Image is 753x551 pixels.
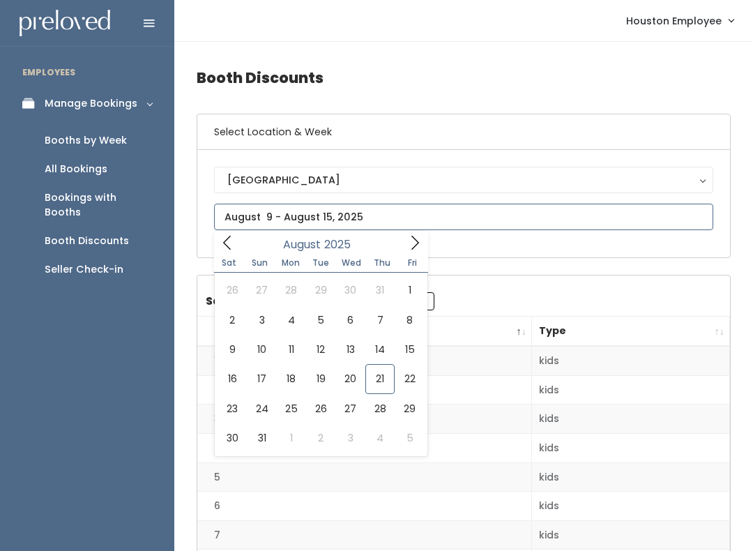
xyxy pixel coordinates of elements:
[197,317,532,347] th: Booth Number: activate to sort column descending
[247,275,276,305] span: July 27, 2025
[395,335,424,364] span: August 15, 2025
[218,335,247,364] span: August 9, 2025
[336,305,365,335] span: August 6, 2025
[277,305,306,335] span: August 4, 2025
[365,423,395,453] span: September 4, 2025
[365,335,395,364] span: August 14, 2025
[275,259,306,267] span: Mon
[214,167,713,193] button: [GEOGRAPHIC_DATA]
[336,394,365,423] span: August 27, 2025
[306,335,335,364] span: August 12, 2025
[214,259,245,267] span: Sat
[45,190,152,220] div: Bookings with Booths
[245,259,275,267] span: Sun
[197,346,532,375] td: 1
[365,275,395,305] span: July 31, 2025
[395,305,424,335] span: August 8, 2025
[218,364,247,393] span: August 16, 2025
[532,520,730,550] td: kids
[336,275,365,305] span: July 30, 2025
[395,423,424,453] span: September 5, 2025
[218,275,247,305] span: July 26, 2025
[45,262,123,277] div: Seller Check-in
[197,375,532,405] td: 2
[277,394,306,423] span: August 25, 2025
[321,236,363,253] input: Year
[532,492,730,521] td: kids
[218,305,247,335] span: August 2, 2025
[277,275,306,305] span: July 28, 2025
[305,259,336,267] span: Tue
[395,364,424,393] span: August 22, 2025
[277,423,306,453] span: September 1, 2025
[227,172,700,188] div: [GEOGRAPHIC_DATA]
[218,394,247,423] span: August 23, 2025
[532,375,730,405] td: kids
[532,346,730,375] td: kids
[626,13,722,29] span: Houston Employee
[214,204,713,230] input: August 9 - August 15, 2025
[247,394,276,423] span: August 24, 2025
[197,520,532,550] td: 7
[532,317,730,347] th: Type: activate to sort column ascending
[365,305,395,335] span: August 7, 2025
[306,275,335,305] span: July 29, 2025
[367,259,397,267] span: Thu
[197,492,532,521] td: 6
[206,292,434,310] label: Search:
[45,96,137,111] div: Manage Bookings
[306,305,335,335] span: August 5, 2025
[45,234,129,248] div: Booth Discounts
[197,114,730,150] h6: Select Location & Week
[20,10,110,37] img: preloved logo
[336,259,367,267] span: Wed
[306,423,335,453] span: September 2, 2025
[247,423,276,453] span: August 31, 2025
[306,394,335,423] span: August 26, 2025
[306,364,335,393] span: August 19, 2025
[277,335,306,364] span: August 11, 2025
[336,335,365,364] span: August 13, 2025
[532,405,730,434] td: kids
[283,239,321,250] span: August
[365,394,395,423] span: August 28, 2025
[247,335,276,364] span: August 10, 2025
[45,133,127,148] div: Booths by Week
[197,434,532,463] td: 4
[197,405,532,434] td: 3
[277,364,306,393] span: August 18, 2025
[397,259,428,267] span: Fri
[336,423,365,453] span: September 3, 2025
[336,364,365,393] span: August 20, 2025
[395,394,424,423] span: August 29, 2025
[218,423,247,453] span: August 30, 2025
[532,434,730,463] td: kids
[395,275,424,305] span: August 1, 2025
[247,305,276,335] span: August 3, 2025
[197,59,731,97] h4: Booth Discounts
[365,364,395,393] span: August 21, 2025
[197,462,532,492] td: 5
[532,462,730,492] td: kids
[612,6,747,36] a: Houston Employee
[247,364,276,393] span: August 17, 2025
[45,162,107,176] div: All Bookings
